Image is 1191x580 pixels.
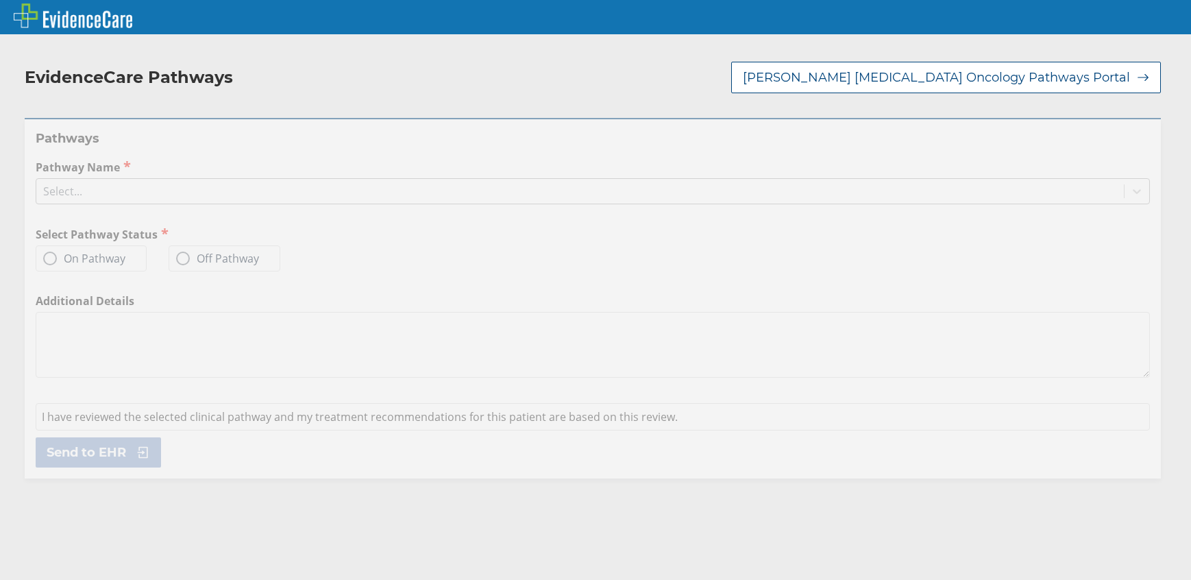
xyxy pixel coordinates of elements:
img: EvidenceCare [14,3,132,28]
span: [PERSON_NAME] [MEDICAL_DATA] Oncology Pathways Portal [743,69,1130,86]
label: Pathway Name [36,159,1150,175]
label: On Pathway [43,252,125,265]
h2: EvidenceCare Pathways [25,67,233,88]
span: Send to EHR [47,444,126,461]
button: Send to EHR [36,437,161,468]
span: I have reviewed the selected clinical pathway and my treatment recommendations for this patient a... [42,409,678,424]
h2: Pathways [36,130,1150,147]
div: Select... [43,184,82,199]
label: Additional Details [36,293,1150,309]
label: Off Pathway [176,252,259,265]
h2: Select Pathway Status [36,226,587,242]
button: [PERSON_NAME] [MEDICAL_DATA] Oncology Pathways Portal [731,62,1161,93]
